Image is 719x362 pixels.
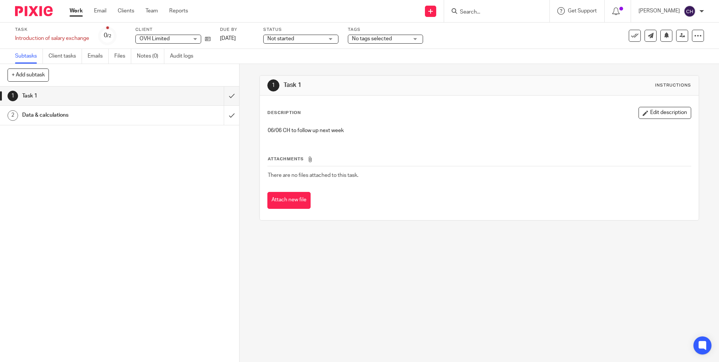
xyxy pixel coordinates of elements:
span: Get Support [568,8,597,14]
div: 1 [267,79,279,91]
span: No tags selected [352,36,392,41]
img: Pixie [15,6,53,16]
div: Introduction of salary exchange [15,35,89,42]
span: [DATE] [220,36,236,41]
a: Client tasks [49,49,82,64]
button: Edit description [639,107,691,119]
div: Instructions [655,82,691,88]
label: Client [135,27,211,33]
p: 06/06 CH to follow up next week [268,127,690,134]
h1: Data & calculations [22,110,152,121]
a: Reports [169,7,188,15]
span: OVH Limited [140,36,170,41]
a: Clients [118,7,134,15]
small: /2 [107,34,111,38]
div: 1 [8,91,18,101]
img: svg%3E [684,5,696,17]
a: Audit logs [170,49,199,64]
a: Email [94,7,106,15]
a: Files [114,49,131,64]
span: Not started [267,36,294,41]
h1: Task 1 [284,81,495,89]
div: 2 [8,110,18,121]
label: Tags [348,27,423,33]
a: Notes (0) [137,49,164,64]
a: Team [146,7,158,15]
p: Description [267,110,301,116]
button: Attach new file [267,192,311,209]
span: There are no files attached to this task. [268,173,358,178]
button: + Add subtask [8,68,49,81]
a: Subtasks [15,49,43,64]
label: Due by [220,27,254,33]
input: Search [459,9,527,16]
label: Task [15,27,89,33]
div: 0 [104,31,111,40]
p: [PERSON_NAME] [639,7,680,15]
label: Status [263,27,338,33]
span: Attachments [268,157,304,161]
h1: Task 1 [22,90,152,102]
a: Work [70,7,83,15]
a: Emails [88,49,109,64]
